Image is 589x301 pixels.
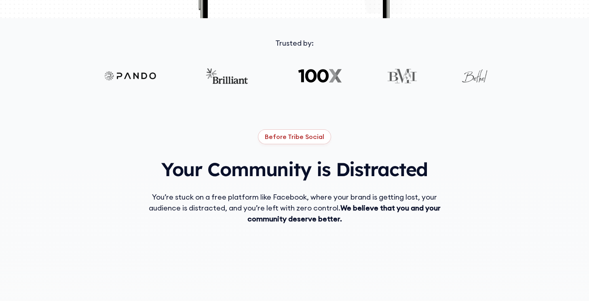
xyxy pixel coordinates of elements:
img: 100X logo [297,68,343,84]
div: Trusted by: [36,38,553,48]
img: BMI logo [387,68,417,84]
img: Pando logo [101,68,161,84]
img: Brilliant logo [205,68,253,84]
img: Bethel logo [461,68,489,84]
